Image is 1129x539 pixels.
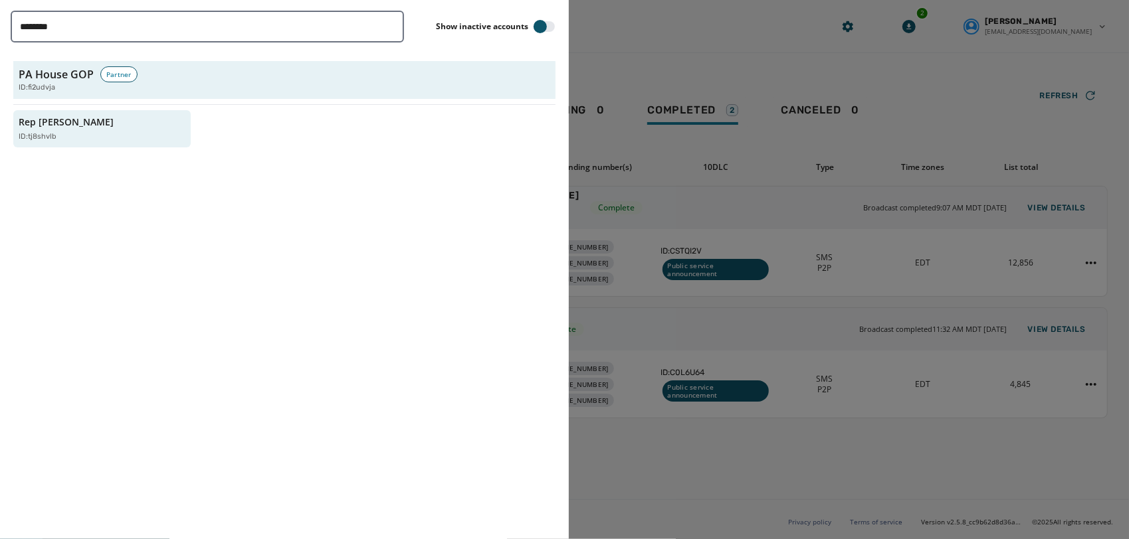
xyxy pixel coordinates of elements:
[19,66,94,82] h3: PA House GOP
[19,131,56,143] p: ID: tj8shvlb
[100,66,138,82] div: Partner
[436,21,528,32] label: Show inactive accounts
[13,61,556,99] button: PA House GOPPartnerID:fi2udvja
[19,116,114,129] p: Rep [PERSON_NAME]
[19,82,55,94] span: ID: fi2udvja
[13,110,191,148] button: Rep [PERSON_NAME]ID:tj8shvlb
